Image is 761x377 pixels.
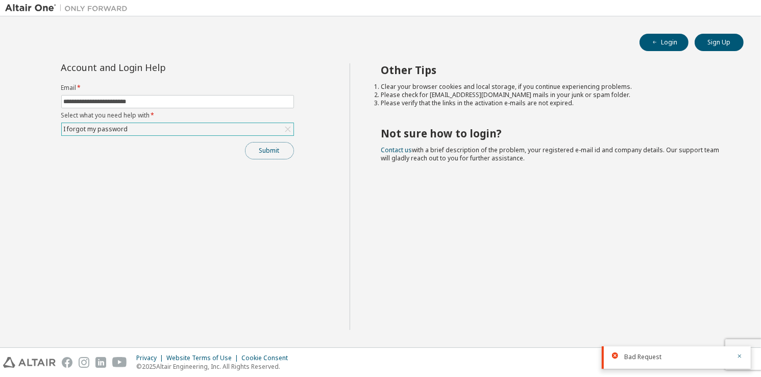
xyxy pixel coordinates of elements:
h2: Other Tips [381,63,725,77]
li: Please check for [EMAIL_ADDRESS][DOMAIN_NAME] mails in your junk or spam folder. [381,91,725,99]
img: instagram.svg [79,357,89,368]
span: with a brief description of the problem, your registered e-mail id and company details. Our suppo... [381,146,719,162]
img: youtube.svg [112,357,127,368]
img: Altair One [5,3,133,13]
label: Email [61,84,294,92]
div: Website Terms of Use [166,354,241,362]
div: Privacy [136,354,166,362]
button: Submit [245,142,294,159]
a: Contact us [381,146,412,154]
button: Login [640,34,689,51]
h2: Not sure how to login? [381,127,725,140]
div: Account and Login Help [61,63,248,72]
img: facebook.svg [62,357,72,368]
div: I forgot my password [62,123,293,135]
li: Clear your browser cookies and local storage, if you continue experiencing problems. [381,83,725,91]
li: Please verify that the links in the activation e-mails are not expired. [381,99,725,107]
div: I forgot my password [62,124,130,135]
img: linkedin.svg [95,357,106,368]
p: © 2025 Altair Engineering, Inc. All Rights Reserved. [136,362,294,371]
span: Bad Request [624,353,661,361]
img: altair_logo.svg [3,357,56,368]
button: Sign Up [695,34,744,51]
label: Select what you need help with [61,111,294,120]
div: Cookie Consent [241,354,294,362]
